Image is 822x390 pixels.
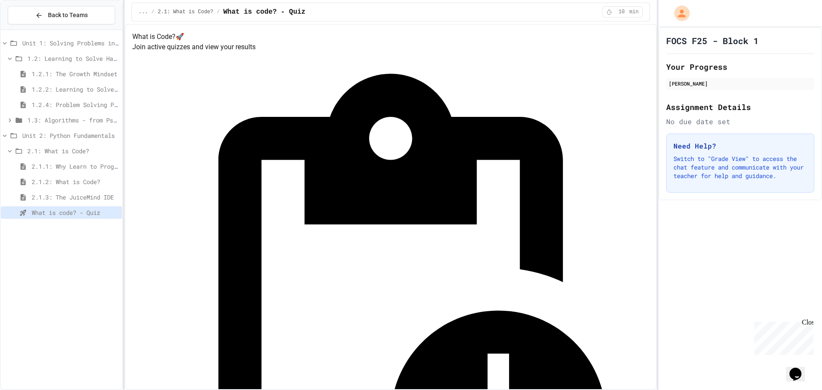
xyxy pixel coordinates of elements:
[32,208,119,217] span: What is code? - Quiz
[666,61,814,73] h2: Your Progress
[27,54,119,63] span: 1.2: Learning to Solve Hard Problems
[223,7,305,17] span: What is code? - Quiz
[32,162,119,171] span: 2.1.1: Why Learn to Program?
[786,356,813,381] iframe: chat widget
[673,141,807,151] h3: Need Help?
[139,9,148,15] span: ...
[8,6,115,24] button: Back to Teams
[666,35,759,47] h1: FOCS F25 - Block 1
[665,3,692,23] div: My Account
[48,11,88,20] span: Back to Teams
[22,39,119,48] span: Unit 1: Solving Problems in Computer Science
[751,319,813,355] iframe: chat widget
[669,80,812,87] div: [PERSON_NAME]
[32,100,119,109] span: 1.2.4: Problem Solving Practice
[666,116,814,127] div: No due date set
[217,9,220,15] span: /
[32,177,119,186] span: 2.1.2: What is Code?
[3,3,59,54] div: Chat with us now!Close
[151,9,154,15] span: /
[27,146,119,155] span: 2.1: What is Code?
[22,131,119,140] span: Unit 2: Python Fundamentals
[132,42,649,52] p: Join active quizzes and view your results
[132,32,649,42] h4: What is Code? 🚀
[158,9,214,15] span: 2.1: What is Code?
[615,9,628,15] span: 10
[32,69,119,78] span: 1.2.1: The Growth Mindset
[666,101,814,113] h2: Assignment Details
[32,85,119,94] span: 1.2.2: Learning to Solve Hard Problems
[673,155,807,180] p: Switch to "Grade View" to access the chat feature and communicate with your teacher for help and ...
[27,116,119,125] span: 1.3: Algorithms - from Pseudocode to Flowcharts
[32,193,119,202] span: 2.1.3: The JuiceMind IDE
[629,9,639,15] span: min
